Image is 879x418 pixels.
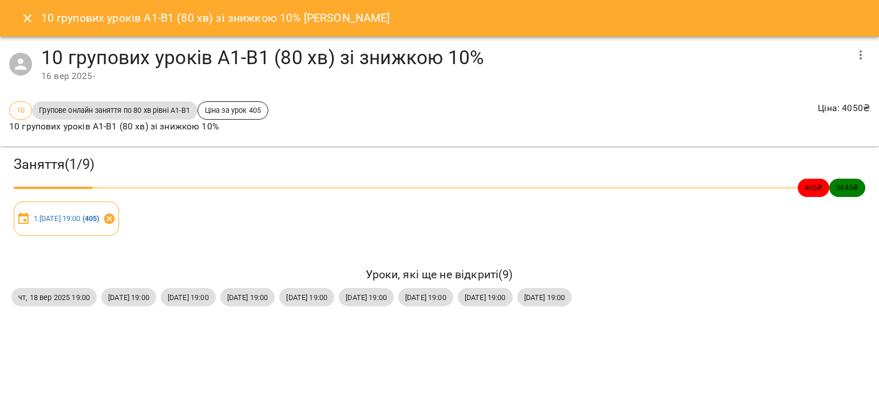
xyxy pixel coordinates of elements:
b: ( 405 ) [82,214,100,223]
span: [DATE] 19:00 [220,292,275,303]
span: [DATE] 19:00 [517,292,572,303]
span: 10 [10,105,31,116]
p: 10 групових уроків А1-В1 (80 хв) зі знижкою 10% [9,120,268,133]
span: 3645 ₴ [829,182,865,193]
span: чт, 18 вер 2025 19:00 [11,292,97,303]
h6: Уроки, які ще не відкриті ( 9 ) [11,266,868,283]
h4: 10 групових уроків А1-В1 (80 хв) зі знижкою 10% [41,46,847,69]
div: 1.[DATE] 19:00 (405) [14,202,119,236]
span: [DATE] 19:00 [458,292,513,303]
p: Ціна : 4050 ₴ [818,101,870,115]
h6: 10 групових уроків А1-В1 (80 хв) зі знижкою 10% [PERSON_NAME] [41,9,390,27]
span: Ціна за урок 405 [198,105,268,116]
span: [DATE] 19:00 [101,292,156,303]
span: Групове онлайн заняття по 80 хв рівні А1-В1 [32,105,197,116]
span: [DATE] 19:00 [279,292,334,303]
button: Close [14,5,41,32]
h3: Заняття ( 1 / 9 ) [14,156,865,173]
span: [DATE] 19:00 [339,292,394,303]
span: 405 ₴ [798,182,830,193]
a: 1.[DATE] 19:00 (405) [34,214,100,223]
div: 16 вер 2025 - [41,69,847,83]
span: [DATE] 19:00 [398,292,453,303]
span: [DATE] 19:00 [161,292,216,303]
